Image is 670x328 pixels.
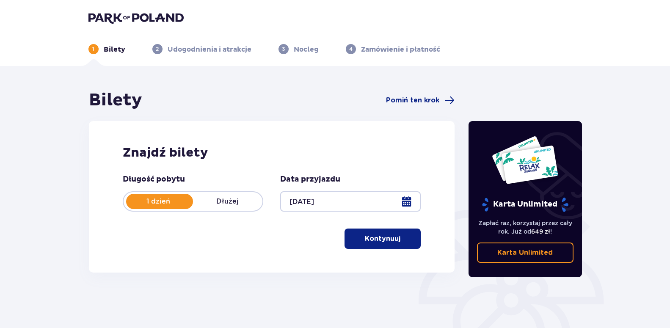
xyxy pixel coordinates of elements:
p: Karta Unlimited [497,248,553,257]
p: Udogodnienia i atrakcje [168,45,251,54]
p: Zamówienie i płatność [361,45,440,54]
span: 649 zł [531,228,550,235]
p: Długość pobytu [123,174,185,185]
p: 3 [282,45,285,53]
p: Zapłać raz, korzystaj przez cały rok. Już od ! [477,219,573,236]
p: Kontynuuj [365,234,400,243]
p: Bilety [104,45,125,54]
a: Karta Unlimited [477,243,573,263]
p: Dłużej [193,197,262,206]
h2: Znajdź bilety [123,145,421,161]
p: Data przyjazdu [280,174,340,185]
button: Kontynuuj [345,229,421,249]
p: Karta Unlimited [481,197,569,212]
p: Nocleg [294,45,319,54]
p: 1 [92,45,94,53]
span: Pomiń ten krok [386,96,439,105]
h1: Bilety [89,90,142,111]
p: 1 dzień [124,197,193,206]
a: Pomiń ten krok [386,95,455,105]
p: 4 [349,45,353,53]
p: 2 [156,45,159,53]
img: Park of Poland logo [88,12,184,24]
